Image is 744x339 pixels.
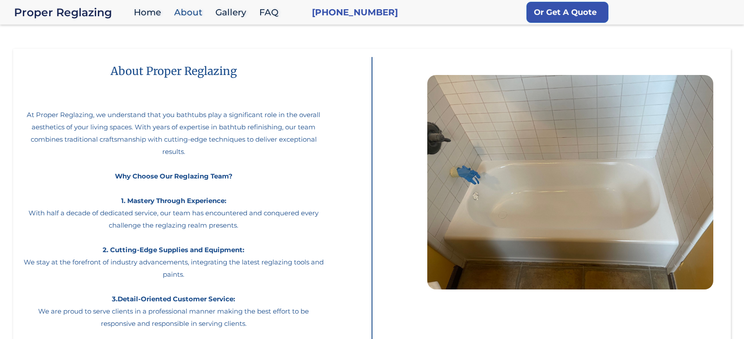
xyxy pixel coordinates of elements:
a: Home [129,3,170,22]
strong: 2. Cutting-Edge Supplies and Equipment: [103,246,244,254]
strong: Detail-Oriented Customer Service: [118,295,235,303]
a: [PHONE_NUMBER] [312,6,398,18]
a: Or Get A Quote [526,2,608,23]
strong: 3. [112,295,118,303]
a: About [170,3,211,22]
strong: Why Choose Our Reglazing Team? 1. Mastery Through Experience: [115,172,232,205]
div: Proper Reglazing [14,6,129,18]
h1: About Proper Reglazing [93,57,254,85]
a: FAQ [255,3,287,22]
a: home [14,6,129,18]
a: Gallery [211,3,255,22]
